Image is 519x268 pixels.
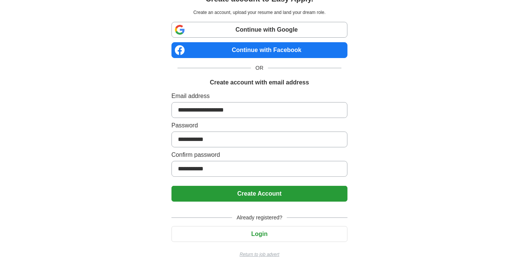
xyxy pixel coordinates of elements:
[171,92,348,101] label: Email address
[171,186,348,202] button: Create Account
[171,231,348,237] a: Login
[173,9,346,16] p: Create an account, upload your resume and land your dream role.
[171,121,348,130] label: Password
[251,64,268,72] span: OR
[210,78,309,87] h1: Create account with email address
[171,226,348,242] button: Login
[171,251,348,258] a: Return to job advert
[232,214,287,222] span: Already registered?
[171,42,348,58] a: Continue with Facebook
[171,22,348,38] a: Continue with Google
[171,150,348,159] label: Confirm password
